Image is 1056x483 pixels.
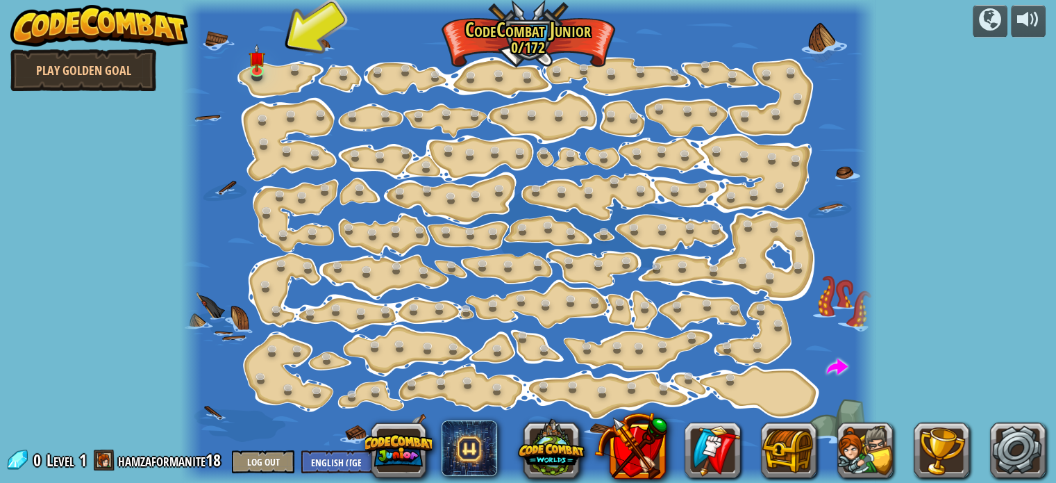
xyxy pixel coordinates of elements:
img: level-banner-unstarted.png [249,44,265,72]
span: Level [47,449,74,472]
img: CodeCombat - Learn how to code by playing a game [10,5,188,47]
button: Campaigns [973,5,1007,38]
button: Adjust volume [1011,5,1046,38]
a: Play Golden Goal [10,49,156,91]
span: 0 [33,449,45,471]
button: Log Out [232,450,294,473]
a: hamzaformanite18 [118,449,225,471]
span: 1 [79,449,87,471]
